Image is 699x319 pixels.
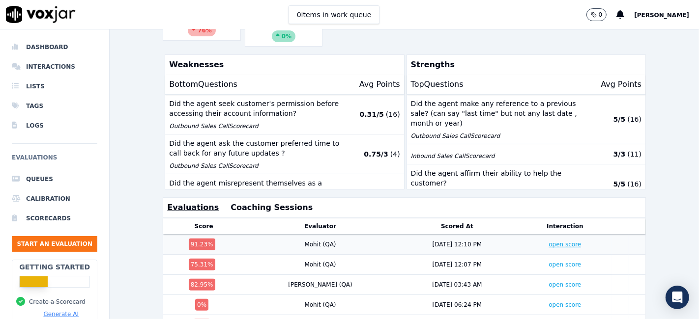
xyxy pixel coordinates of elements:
p: Did the agent seek customer's permission before accessing their account information? [169,99,342,118]
p: Strengths [407,55,641,75]
div: [DATE] 06:24 PM [433,301,482,309]
button: 0items in work queue [289,5,380,24]
p: 0.75 / 3 [364,149,388,159]
button: Coaching Sessions [231,202,313,213]
button: Did the agent ask the customer preferred time to call back for any future updates ? Outbound Sale... [165,134,404,174]
p: 5 / 5 [613,179,626,189]
button: Create a Scorecard [29,298,86,306]
p: ( 16 ) [386,109,400,119]
p: Did the agent affirm their ability to help the customer? [411,168,584,188]
button: 0 [586,8,607,21]
button: Did the agent misrepresent themselves as a utility / Supplier company or the customer? Outbound S... [165,174,404,214]
button: Score [195,222,213,230]
p: Avg Points [359,79,400,90]
a: Calibration [12,189,97,209]
button: Start an Evaluation [12,236,97,252]
h2: Getting Started [19,262,90,272]
img: voxjar logo [6,6,76,23]
p: 3 / 3 [613,149,626,159]
a: Scorecards [12,209,97,228]
button: Interaction [547,222,583,230]
a: open score [549,241,581,248]
p: Weaknesses [165,55,400,75]
span: [PERSON_NAME] [634,12,689,19]
a: Interactions [12,57,97,77]
p: ( 16 ) [627,179,641,189]
p: Bottom Questions [169,79,237,90]
p: Outbound Sales Call Scorecard [169,122,342,130]
p: Did the agent ask the customer preferred time to call back for any future updates ? [169,138,342,158]
div: 75.31 % [189,259,215,270]
p: ( 11 ) [627,149,641,159]
a: open score [549,281,581,288]
a: open score [549,261,581,268]
button: Did the agent make any reference to a previous sale? (can say "last time" but not any last date ,... [407,95,645,144]
div: Open Intercom Messenger [666,286,689,309]
p: Outbound Sales Call Scorecard [169,162,342,170]
button: Did the agent seek customer's permission before accessing their account information? Outbound Sal... [165,95,404,134]
button: 0 [586,8,617,21]
div: 0% [272,30,295,42]
p: Did the agent make any reference to a previous sale? (can say "last time" but not any last date ,... [411,99,584,128]
div: [DATE] 03:43 AM [432,281,482,289]
button: Did the agent affirm their ability to help the customer? Inbound Sales CallScorecard 5/5 (16) [407,164,645,204]
button: Evaluator [304,222,336,230]
p: Outbound Sales Call Scorecard [411,132,584,140]
div: 0 % [195,299,208,311]
div: Mohit (QA) [304,301,336,309]
div: [DATE] 12:10 PM [433,240,482,248]
button: Inbound Sales CallScorecard 3/3 (11) [407,144,645,164]
div: Mohit (QA) [304,261,336,268]
div: Mohit (QA) [304,240,336,248]
a: open score [549,301,581,308]
a: Queues [12,169,97,189]
p: ( 4 ) [390,149,400,159]
p: Did the agent misrepresent themselves as a utility / Supplier company or the customer? [169,178,342,198]
p: Top Questions [411,79,464,90]
a: Tags [12,96,97,116]
a: Logs [12,116,97,135]
p: 5 / 5 [613,114,626,124]
div: [PERSON_NAME] (QA) [288,281,352,289]
p: Inbound Sales Call Scorecard [411,152,584,160]
a: Lists [12,77,97,96]
p: 0.31 / 5 [360,109,384,119]
a: Dashboard [12,37,97,57]
p: ( 16 ) [627,114,641,124]
p: 0 [599,11,603,19]
button: [PERSON_NAME] [634,9,699,21]
div: 82.95 % [189,279,215,291]
button: Scored At [441,222,473,230]
div: [DATE] 12:07 PM [433,261,482,268]
div: 91.23 % [189,239,215,250]
h6: Evaluations [12,152,97,169]
div: 76 % [188,25,216,36]
p: Avg Points [601,79,641,90]
button: Evaluations [167,202,219,213]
